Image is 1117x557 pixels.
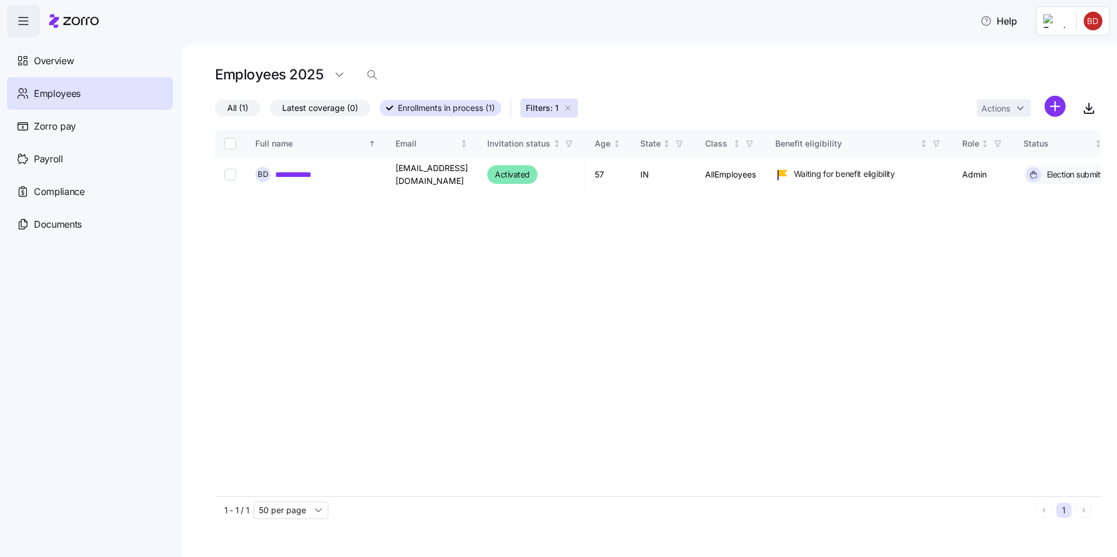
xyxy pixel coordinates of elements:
th: Full nameSorted ascending [246,130,386,157]
div: Class [705,137,731,150]
span: Waiting for benefit eligibility [794,168,895,180]
button: Actions [977,99,1031,117]
div: Full name [255,137,366,150]
th: EmailNot sorted [386,130,478,157]
td: AllEmployees [696,157,766,193]
td: 57 [585,157,631,193]
button: 1 [1056,503,1071,518]
div: State [640,137,661,150]
th: Invitation statusNot sorted [478,130,585,157]
input: Select record 1 [224,169,236,180]
button: Help [971,9,1026,33]
div: Benefit eligibility [775,137,918,150]
span: Help [980,14,1017,28]
span: Enrollments in process (1) [398,100,495,116]
span: 1 - 1 / 1 [224,504,249,516]
span: Employees [34,86,81,101]
div: Not sorted [460,140,468,148]
div: Email [396,137,458,150]
span: Latest coverage (0) [282,100,358,116]
a: Payroll [7,142,173,175]
a: Documents [7,208,173,241]
span: B D [258,170,268,178]
th: RoleNot sorted [953,130,1014,157]
div: Role [962,137,979,150]
a: Overview [7,44,173,77]
button: Next page [1076,503,1091,518]
span: Activated [495,168,530,182]
span: Payroll [34,152,63,166]
span: Overview [34,54,74,68]
span: Documents [34,217,82,232]
input: Select all records [224,138,236,149]
span: All (1) [227,100,248,116]
div: Not sorted [613,140,621,148]
td: IN [631,157,696,193]
a: Compliance [7,175,173,208]
div: Age [595,137,610,150]
svg: add icon [1045,96,1066,117]
div: Not sorted [1094,140,1102,148]
span: Compliance [34,184,85,199]
th: ClassNot sorted [696,130,766,157]
td: [EMAIL_ADDRESS][DOMAIN_NAME] [386,157,478,193]
div: Not sorted [920,140,928,148]
th: StateNot sorted [631,130,696,157]
div: Status [1024,137,1092,150]
img: Employer logo [1043,14,1067,28]
a: Employees [7,77,173,110]
h1: Employees 2025 [215,65,323,83]
div: Not sorted [733,140,741,148]
span: Zorro pay [34,119,76,134]
span: Filters: 1 [526,102,558,114]
th: Benefit eligibilityNot sorted [766,130,953,157]
a: Zorro pay [7,110,173,142]
button: Filters: 1 [521,99,578,117]
img: bfe5654d62d9ec7e5a1b51da026209b1 [1084,12,1102,30]
div: Sorted ascending [368,140,376,148]
button: Previous page [1036,503,1052,518]
td: Admin [953,157,1014,193]
th: AgeNot sorted [585,130,631,157]
div: Not sorted [981,140,989,148]
div: Not sorted [662,140,671,148]
div: Invitation status [487,137,550,150]
span: Actions [981,105,1010,113]
span: Election submitted [1043,169,1112,180]
div: Not sorted [553,140,561,148]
